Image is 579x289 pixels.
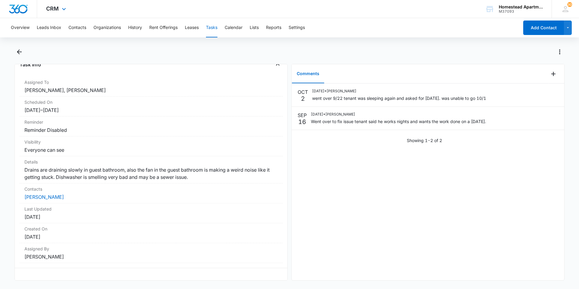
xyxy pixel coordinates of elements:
[206,18,217,37] button: Tasks
[68,18,86,37] button: Contacts
[298,88,308,96] p: OCT
[312,88,486,94] p: [DATE] • [PERSON_NAME]
[499,9,543,14] div: account id
[311,112,486,117] p: [DATE] • [PERSON_NAME]
[312,95,486,101] p: went over 9/22 tenant was sleeping again and asked for [DATE]. was unable to go 10/1
[24,213,278,221] dd: [DATE]
[46,5,59,12] span: CRM
[20,136,283,156] div: VisibilityEveryone can see
[14,47,24,57] button: Back
[555,47,565,57] button: Actions
[24,246,278,252] dt: Assigned By
[24,126,278,134] dd: Reminder Disabled
[24,79,278,85] dt: Assigned To
[20,61,41,68] h4: Task Info
[24,194,64,200] a: [PERSON_NAME]
[185,18,199,37] button: Leases
[24,233,278,240] dd: [DATE]
[20,183,283,203] div: Contacts[PERSON_NAME]
[24,166,278,181] dd: Drains are draining slowly in guest bathroom, also the fan in the guest bathroom is making a weir...
[549,69,558,79] button: Add Comment
[24,139,278,145] dt: Visibility
[24,159,278,165] dt: Details
[37,18,61,37] button: Leads Inbox
[298,112,307,119] p: SEP
[292,65,324,83] button: Comments
[499,5,543,9] div: account name
[24,206,278,212] dt: Last Updated
[24,186,278,192] dt: Contacts
[149,18,178,37] button: Rent Offerings
[11,18,30,37] button: Overview
[24,226,278,232] dt: Created On
[20,243,283,263] div: Assigned By[PERSON_NAME]
[24,253,278,260] dd: [PERSON_NAME]
[128,18,142,37] button: History
[20,156,283,183] div: DetailsDrains are draining slowly in guest bathroom, also the fan in the guest bathroom is making...
[567,2,572,7] div: notifications count
[24,87,278,94] dd: [PERSON_NAME], [PERSON_NAME]
[225,18,242,37] button: Calendar
[273,60,283,69] button: Close
[24,106,278,114] dd: [DATE] – [DATE]
[301,96,305,102] p: 2
[289,18,305,37] button: Settings
[24,99,278,105] dt: Scheduled On
[20,116,283,136] div: ReminderReminder Disabled
[567,2,572,7] span: 30
[20,97,283,116] div: Scheduled On[DATE]–[DATE]
[20,203,283,223] div: Last Updated[DATE]
[20,77,283,97] div: Assigned To[PERSON_NAME], [PERSON_NAME]
[523,21,564,35] button: Add Contact
[24,146,278,154] dd: Everyone can see
[407,137,442,144] p: Showing 1-2 of 2
[311,118,486,125] p: Went over to fix issue tenant said he works nights and wants the work done on a [DATE].
[266,18,281,37] button: Reports
[298,119,306,125] p: 16
[250,18,259,37] button: Lists
[93,18,121,37] button: Organizations
[20,223,283,243] div: Created On[DATE]
[24,119,278,125] dt: Reminder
